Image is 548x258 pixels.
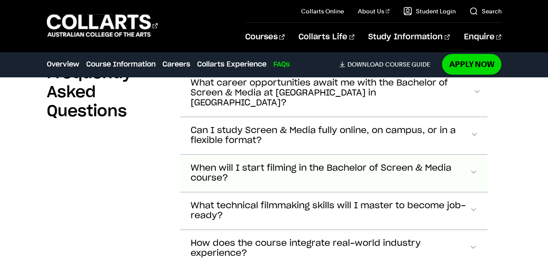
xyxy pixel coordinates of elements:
a: DownloadCourse Guide [339,61,437,68]
a: Student Login [403,7,455,16]
button: Can I study Screen & Media fully online, on campus, or in a flexible format? [180,117,487,154]
a: Enquire [464,23,501,51]
button: What career opportunities await me with the Bachelor of Screen & Media at [GEOGRAPHIC_DATA] in [G... [180,70,487,117]
a: Search [469,7,501,16]
a: Course Information [86,59,156,70]
a: Apply Now [442,54,501,74]
span: Download [347,61,383,68]
a: Collarts Online [301,7,344,16]
span: Can I study Screen & Media fully online, on campus, or in a flexible format? [191,126,470,146]
a: About Us [358,7,390,16]
a: Courses [245,23,285,51]
a: FAQs [273,59,290,70]
span: What career opportunities await me with the Bachelor of Screen & Media at [GEOGRAPHIC_DATA] in [G... [191,78,473,108]
div: Go to homepage [47,13,158,38]
a: Collarts Life [298,23,354,51]
span: What technical filmmaking skills will I master to become job-ready? [191,201,469,221]
a: Study Information [368,23,450,51]
a: Careers [162,59,190,70]
a: Collarts Experience [197,59,266,70]
h2: Frequently Asked Questions [47,64,167,121]
button: When will I start filming in the Bachelor of Screen & Media course? [180,155,487,192]
button: What technical filmmaking skills will I master to become job-ready? [180,192,487,229]
span: When will I start filming in the Bachelor of Screen & Media course? [191,163,469,183]
a: Overview [47,59,79,70]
